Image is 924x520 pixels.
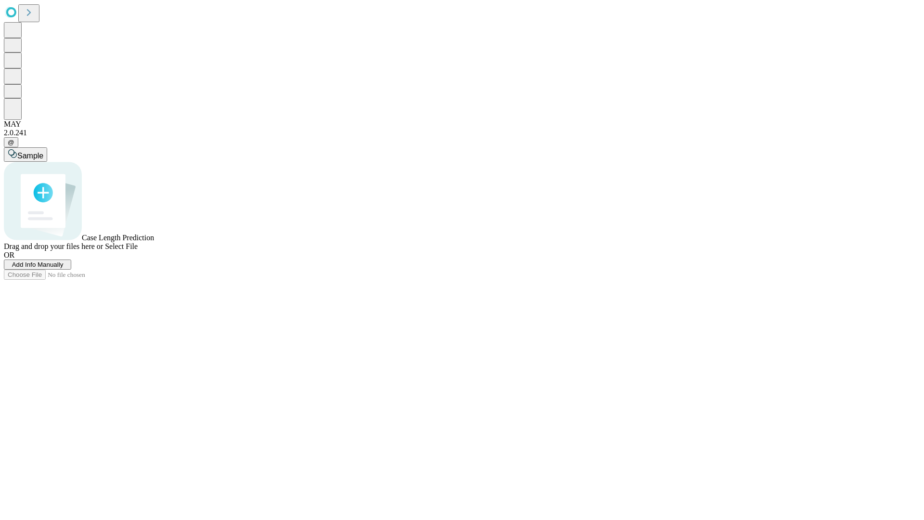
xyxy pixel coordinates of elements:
button: @ [4,137,18,147]
span: @ [8,139,14,146]
span: Sample [17,152,43,160]
span: OR [4,251,14,259]
button: Add Info Manually [4,260,71,270]
div: MAY [4,120,920,129]
span: Select File [105,242,138,250]
button: Sample [4,147,47,162]
span: Case Length Prediction [82,234,154,242]
span: Drag and drop your files here or [4,242,103,250]
span: Add Info Manually [12,261,64,268]
div: 2.0.241 [4,129,920,137]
